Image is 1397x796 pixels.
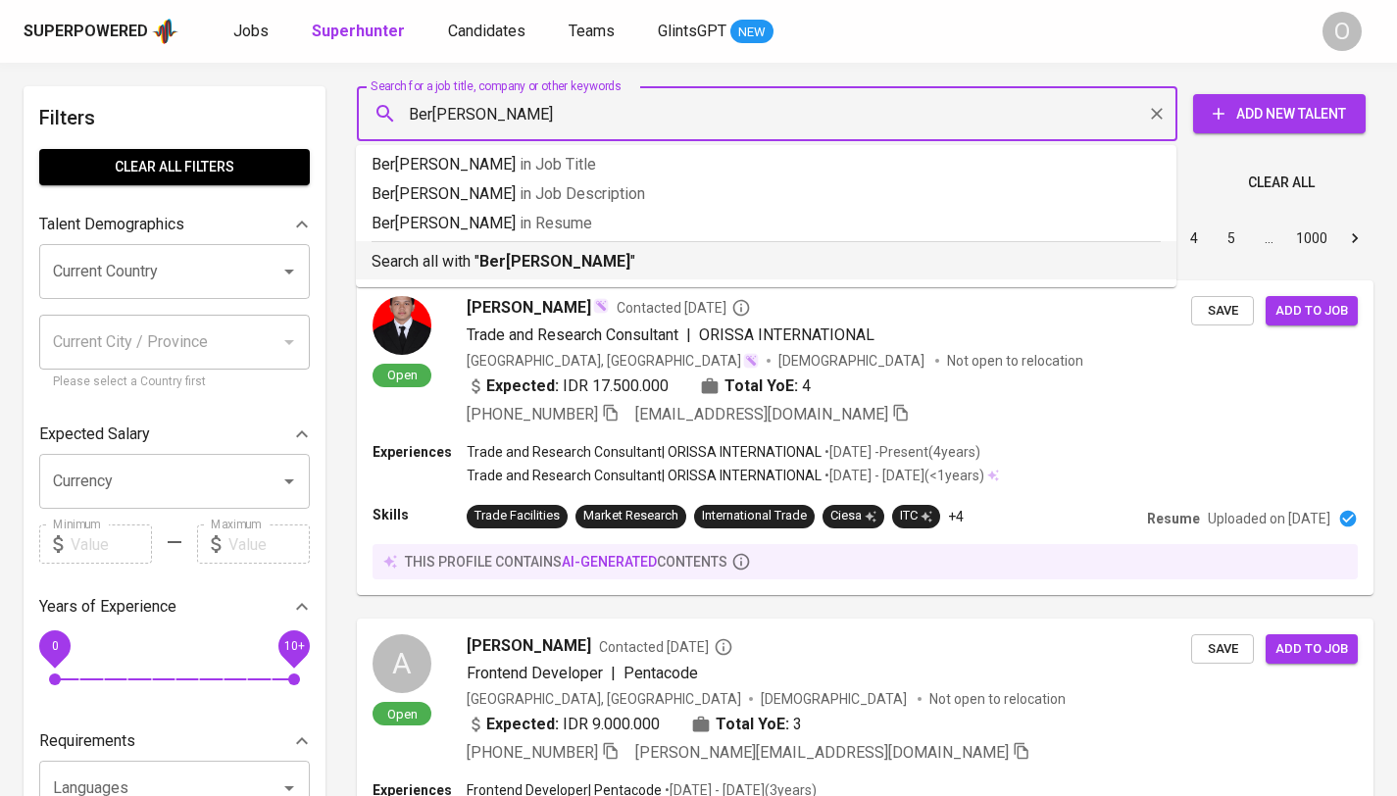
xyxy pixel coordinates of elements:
[583,507,678,525] div: Market Research
[373,505,467,524] p: Skills
[1026,223,1373,254] nav: pagination navigation
[467,713,660,736] div: IDR 9.000.000
[1240,165,1322,201] button: Clear All
[714,637,733,657] svg: By Batam recruiter
[900,507,932,525] div: ITC
[39,149,310,185] button: Clear All filters
[39,423,150,446] p: Expected Salary
[699,325,874,344] span: ORISSA INTERNATIONAL
[233,20,273,44] a: Jobs
[569,22,615,40] span: Teams
[39,721,310,761] div: Requirements
[716,713,789,736] b: Total YoE:
[1201,300,1244,323] span: Save
[520,184,645,203] span: in Job Description
[24,17,178,46] a: Superpoweredapp logo
[947,351,1083,371] p: Not open to relocation
[1266,296,1358,326] button: Add to job
[405,552,727,572] p: this profile contains contents
[39,415,310,454] div: Expected Salary
[467,296,591,320] span: [PERSON_NAME]
[658,22,726,40] span: GlintsGPT
[379,367,425,383] span: Open
[686,323,691,347] span: |
[467,374,669,398] div: IDR 17.500.000
[467,689,741,709] div: [GEOGRAPHIC_DATA], [GEOGRAPHIC_DATA]
[152,17,178,46] img: app logo
[486,374,559,398] b: Expected:
[520,214,592,232] span: in Resume
[520,155,596,174] span: in Job Title
[467,743,598,762] span: [PHONE_NUMBER]
[275,468,303,495] button: Open
[467,351,759,371] div: [GEOGRAPHIC_DATA], [GEOGRAPHIC_DATA]
[599,637,733,657] span: Contacted [DATE]
[312,20,409,44] a: Superhunter
[39,102,310,133] h6: Filters
[1275,300,1348,323] span: Add to job
[617,298,751,318] span: Contacted [DATE]
[39,595,176,619] p: Years of Experience
[474,507,560,525] div: Trade Facilities
[731,298,751,318] svg: By Batam recruiter
[593,298,609,314] img: magic_wand.svg
[822,466,984,485] p: • [DATE] - [DATE] ( <1 years )
[1275,638,1348,661] span: Add to job
[55,155,294,179] span: Clear All filters
[71,524,152,564] input: Value
[39,587,310,626] div: Years of Experience
[39,729,135,753] p: Requirements
[1216,223,1247,254] button: Go to page 5
[822,442,980,462] p: • [DATE] - Present ( 4 years )
[1266,634,1358,665] button: Add to job
[372,182,1161,206] p: Ber[PERSON_NAME]
[275,258,303,285] button: Open
[373,634,431,693] div: A
[569,20,619,44] a: Teams
[467,664,603,682] span: Frontend Developer
[24,21,148,43] div: Superpowered
[1322,12,1362,51] div: O
[373,442,467,462] p: Experiences
[448,22,525,40] span: Candidates
[724,374,798,398] b: Total YoE:
[1191,296,1254,326] button: Save
[467,442,822,462] p: Trade and Research Consultant | ORISSA INTERNATIONAL
[312,22,405,40] b: Superhunter
[373,296,431,355] img: 84af6ba8d39096190ba4d6eef23ba158.jpg
[1253,228,1284,248] div: …
[372,250,1161,274] p: Search all with " "
[1143,100,1171,127] button: Clear
[1147,509,1200,528] p: Resume
[1191,634,1254,665] button: Save
[635,743,1009,762] span: [PERSON_NAME][EMAIL_ADDRESS][DOMAIN_NAME]
[486,713,559,736] b: Expected:
[743,353,759,369] img: magic_wand.svg
[379,706,425,722] span: Open
[51,639,58,653] span: 0
[39,205,310,244] div: Talent Demographics
[830,507,876,525] div: Ciesa
[467,634,591,658] span: [PERSON_NAME]
[948,507,964,526] p: +4
[793,713,802,736] span: 3
[467,405,598,423] span: [PHONE_NUMBER]
[802,374,811,398] span: 4
[233,22,269,40] span: Jobs
[658,20,773,44] a: GlintsGPT NEW
[761,689,910,709] span: [DEMOGRAPHIC_DATA]
[635,405,888,423] span: [EMAIL_ADDRESS][DOMAIN_NAME]
[1193,94,1366,133] button: Add New Talent
[448,20,529,44] a: Candidates
[1208,509,1330,528] p: Uploaded on [DATE]
[730,23,773,42] span: NEW
[1201,638,1244,661] span: Save
[1178,223,1210,254] button: Go to page 4
[778,351,927,371] span: [DEMOGRAPHIC_DATA]
[929,689,1066,709] p: Not open to relocation
[372,153,1161,176] p: Ber[PERSON_NAME]
[1209,102,1350,126] span: Add New Talent
[624,664,698,682] span: Pentacode
[39,213,184,236] p: Talent Demographics
[702,507,807,525] div: International Trade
